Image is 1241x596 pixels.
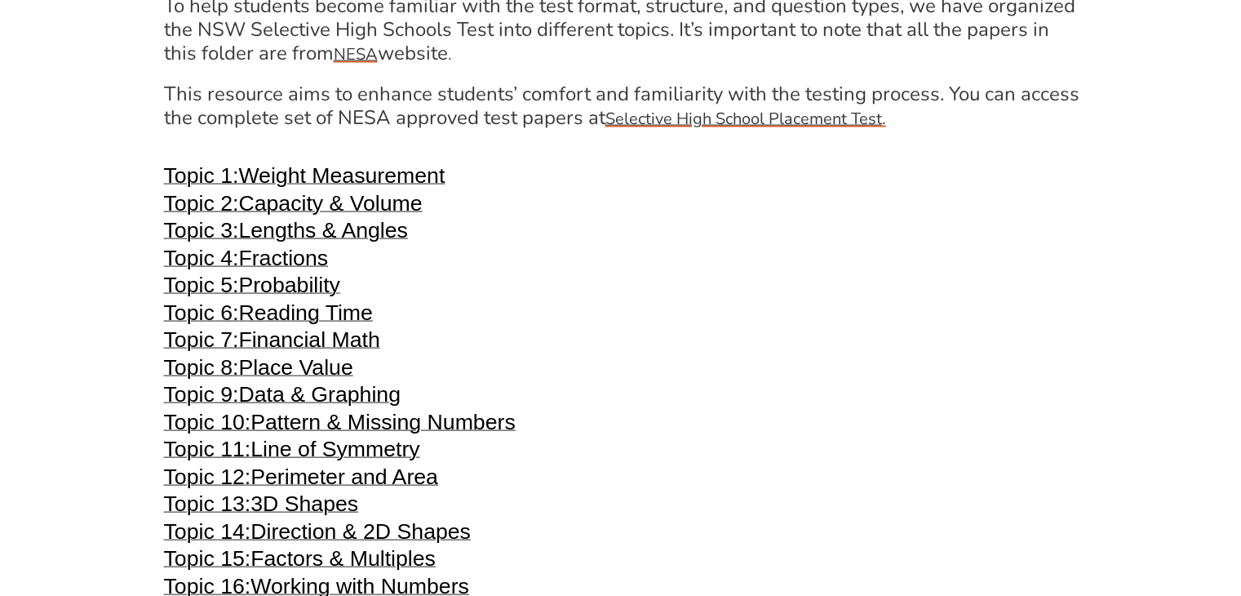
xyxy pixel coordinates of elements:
span: Place Value [238,355,352,380]
span: Topic 10: [164,410,251,434]
span: Topic 1: [164,163,239,188]
span: Topic 12: [164,465,251,489]
span: Fractions [238,246,328,270]
a: Topic 2:Capacity & Volume [164,198,423,215]
span: Topic 3: [164,218,239,242]
span: Topic 15: [164,546,251,571]
a: Topic 12:Perimeter and Area [164,472,438,488]
span: Topic 11: [164,437,251,461]
span: Probability [238,273,339,297]
span: Perimeter and Area [250,465,438,489]
a: Topic 1:Weight Measurement [164,171,445,187]
span: Topic 8: [164,355,239,380]
a: NESA [334,40,378,66]
a: Topic 13:3D Shapes [164,499,359,515]
a: Topic 10:Pattern & Missing Numbers [164,417,516,434]
span: Factors & Multiples [250,546,436,571]
span: Weight Measurement [238,163,445,188]
span: Topic 7: [164,327,239,352]
a: Topic 14:Direction & 2D Shapes [164,527,471,543]
span: Topic 6: [164,300,239,325]
span: Topic 14: [164,519,251,544]
a: Topic 4:Fractions [164,253,329,269]
span: Topic 2: [164,191,239,216]
a: Topic 8:Place Value [164,362,353,379]
span: . [882,108,886,130]
span: Pattern & Missing Numbers [250,410,515,434]
a: Topic 9:Data & Graphing [164,389,401,406]
a: Topic 3:Lengths & Angles [164,225,408,242]
span: Topic 13: [164,491,251,516]
a: Topic 5:Probability [164,280,340,296]
span: Capacity & Volume [238,191,422,216]
span: NESA [334,43,378,65]
span: Topic 4: [164,246,239,270]
span: Topic 9: [164,382,239,407]
span: . [448,43,452,65]
a: Topic 15:Factors & Multiples [164,554,436,570]
a: Topic 7:Financial Math [164,335,380,351]
span: Line of Symmetry [250,437,419,461]
span: 3D Shapes [250,491,358,516]
a: Selective High School Placement Test. [605,105,886,131]
h4: This resource aims to enhance students’ comfort and familiarity with the testing process. You can... [164,82,1079,131]
span: Direction & 2D Shapes [250,519,471,544]
iframe: Chat Widget [969,412,1241,596]
span: Reading Time [238,300,372,325]
a: Topic 11:Line of Symmetry [164,444,420,460]
span: Topic 5: [164,273,239,297]
span: Lengths & Angles [238,218,407,242]
u: Selective High School Placement Test [605,108,882,130]
span: Data & Graphing [238,382,401,407]
span: Financial Math [238,327,379,352]
a: Topic 6:Reading Time [164,308,373,324]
